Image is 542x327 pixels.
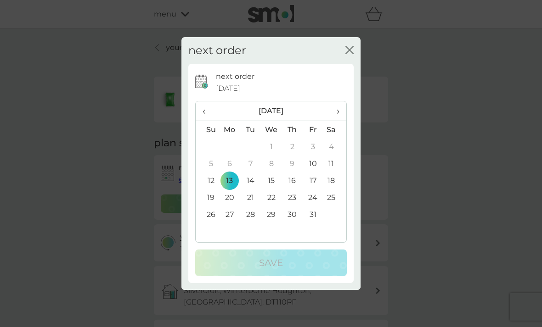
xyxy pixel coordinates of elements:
td: 17 [303,172,323,189]
span: [DATE] [216,83,240,94]
h2: next order [188,44,246,57]
td: 9 [282,155,303,172]
td: 15 [261,172,282,189]
td: 18 [323,172,346,189]
td: 29 [261,206,282,223]
th: Tu [240,121,261,139]
th: Mo [219,121,240,139]
td: 30 [282,206,303,223]
td: 26 [196,206,219,223]
td: 6 [219,155,240,172]
td: 12 [196,172,219,189]
th: Sa [323,121,346,139]
th: Fr [303,121,323,139]
td: 14 [240,172,261,189]
td: 23 [282,189,303,206]
td: 24 [303,189,323,206]
td: 8 [261,155,282,172]
td: 13 [219,172,240,189]
p: Save [259,255,283,270]
td: 4 [323,138,346,155]
span: ‹ [203,101,212,121]
td: 19 [196,189,219,206]
th: [DATE] [219,101,323,121]
td: 28 [240,206,261,223]
td: 27 [219,206,240,223]
button: close [345,46,354,55]
td: 31 [303,206,323,223]
td: 10 [303,155,323,172]
td: 5 [196,155,219,172]
p: next order [216,71,254,83]
span: › [330,101,339,121]
th: Su [196,121,219,139]
td: 7 [240,155,261,172]
button: Save [195,249,347,276]
td: 22 [261,189,282,206]
td: 11 [323,155,346,172]
td: 20 [219,189,240,206]
th: Th [282,121,303,139]
td: 16 [282,172,303,189]
th: We [261,121,282,139]
td: 3 [303,138,323,155]
td: 2 [282,138,303,155]
td: 21 [240,189,261,206]
td: 1 [261,138,282,155]
td: 25 [323,189,346,206]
